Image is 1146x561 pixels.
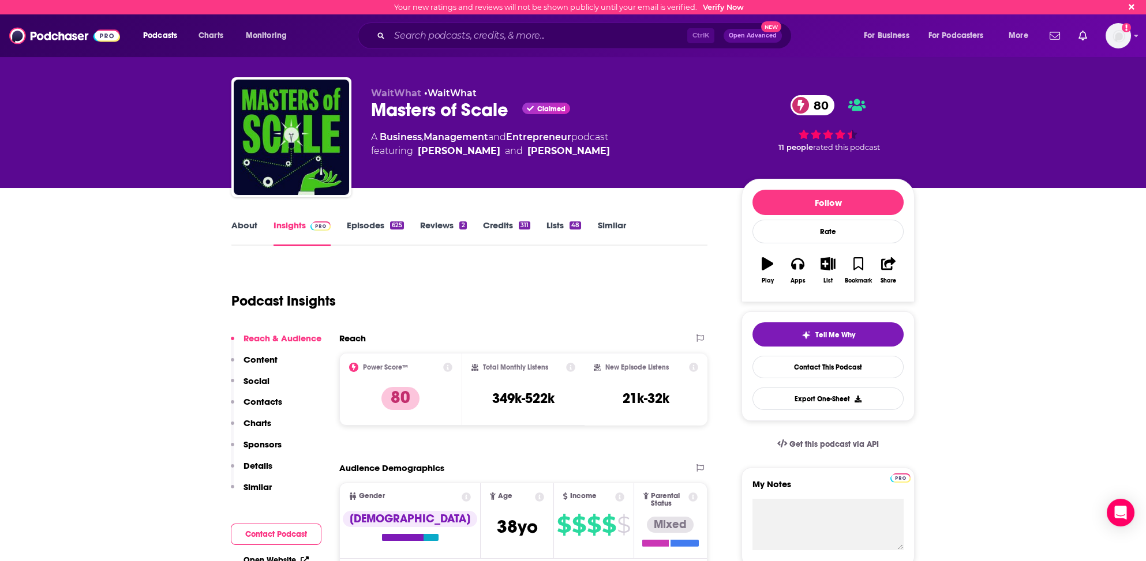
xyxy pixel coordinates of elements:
[778,143,813,152] span: 11 people
[339,333,366,344] h2: Reach
[752,190,904,215] button: Follow
[752,479,904,499] label: My Notes
[557,515,571,534] span: $
[244,460,272,471] p: Details
[428,88,477,99] a: WaitWhat
[856,27,924,45] button: open menu
[762,277,774,284] div: Play
[231,375,269,397] button: Social
[617,515,630,534] span: $
[390,27,687,45] input: Search podcasts, credits, & more...
[791,277,806,284] div: Apps
[527,144,610,158] a: Bob Safian
[587,515,601,534] span: $
[823,277,833,284] div: List
[231,396,282,417] button: Contacts
[752,250,782,291] button: Play
[359,492,385,500] span: Gender
[768,430,888,458] a: Get this podcast via API
[506,131,571,142] a: Entrepreneur
[9,25,120,47] img: Podchaser - Follow, Share and Rate Podcasts
[1107,499,1134,526] div: Open Intercom Messenger
[339,462,444,473] h2: Audience Demographics
[570,492,597,500] span: Income
[488,131,506,142] span: and
[505,144,523,158] span: and
[729,33,777,39] span: Open Advanced
[371,130,610,158] div: A podcast
[231,292,336,310] h1: Podcast Insights
[1106,23,1131,48] span: Logged in as BretAita
[546,220,581,246] a: Lists48
[752,387,904,410] button: Export One-Sheet
[492,390,555,407] h3: 349k-522k
[864,28,909,44] span: For Business
[782,250,812,291] button: Apps
[498,492,512,500] span: Age
[363,363,408,371] h2: Power Score™
[1001,27,1043,45] button: open menu
[424,131,488,142] a: Management
[597,220,626,246] a: Similar
[519,221,530,229] div: 311
[424,88,477,99] span: •
[199,28,223,44] span: Charts
[890,472,911,483] a: Pro website
[420,220,466,246] a: Reviews2
[244,375,269,386] p: Social
[874,250,904,291] button: Share
[687,28,714,43] span: Ctrl K
[651,492,686,507] span: Parental Status
[1106,23,1131,48] button: Show profile menu
[845,277,872,284] div: Bookmark
[1074,26,1092,46] a: Show notifications dropdown
[234,80,349,195] img: Masters of Scale
[802,95,834,115] span: 80
[231,354,278,375] button: Content
[246,28,287,44] span: Monitoring
[244,481,272,492] p: Similar
[422,131,424,142] span: ,
[231,333,321,354] button: Reach & Audience
[459,221,466,229] div: 2
[815,330,855,340] span: Tell Me Why
[602,515,616,534] span: $
[343,511,477,527] div: [DEMOGRAPHIC_DATA]
[244,333,321,344] p: Reach & Audience
[1122,23,1131,32] svg: Email not verified
[380,131,422,142] a: Business
[381,387,420,410] p: 80
[231,524,321,545] button: Contact Podcast
[921,27,1001,45] button: open menu
[274,220,331,246] a: InsightsPodchaser Pro
[231,481,272,503] button: Similar
[647,517,694,533] div: Mixed
[390,221,404,229] div: 625
[843,250,873,291] button: Bookmark
[724,29,782,43] button: Open AdvancedNew
[537,106,565,112] span: Claimed
[1009,28,1028,44] span: More
[483,363,548,371] h2: Total Monthly Listens
[369,22,803,49] div: Search podcasts, credits, & more...
[752,220,904,243] div: Rate
[813,250,843,291] button: List
[238,27,302,45] button: open menu
[371,88,421,99] span: WaitWhat
[572,515,586,534] span: $
[244,417,271,428] p: Charts
[231,439,282,460] button: Sponsors
[1045,26,1065,46] a: Show notifications dropdown
[605,363,669,371] h2: New Episode Listens
[191,27,230,45] a: Charts
[371,144,610,158] span: featuring
[570,221,581,229] div: 48
[802,330,811,340] img: tell me why sparkle
[752,356,904,378] a: Contact This Podcast
[890,473,911,483] img: Podchaser Pro
[928,28,984,44] span: For Podcasters
[497,515,538,538] span: 38 yo
[789,439,879,449] span: Get this podcast via API
[1106,23,1131,48] img: User Profile
[394,3,744,12] div: Your new ratings and reviews will not be shown publicly until your email is verified.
